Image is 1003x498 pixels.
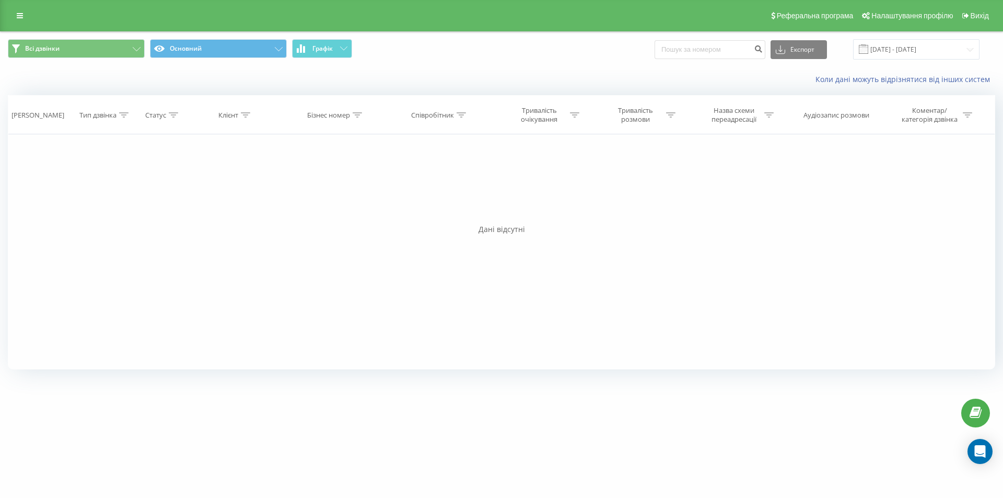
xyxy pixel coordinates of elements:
[608,106,663,124] div: Тривалість розмови
[771,40,827,59] button: Експорт
[8,224,995,235] div: Дані відсутні
[411,111,454,120] div: Співробітник
[815,74,995,84] a: Коли дані можуть відрізнятися вiд інших систем
[11,111,64,120] div: [PERSON_NAME]
[307,111,350,120] div: Бізнес номер
[292,39,352,58] button: Графік
[655,40,765,59] input: Пошук за номером
[803,111,869,120] div: Аудіозапис розмови
[150,39,287,58] button: Основний
[967,439,993,464] div: Open Intercom Messenger
[706,106,762,124] div: Назва схеми переадресації
[79,111,116,120] div: Тип дзвінка
[971,11,989,20] span: Вихід
[25,44,60,53] span: Всі дзвінки
[899,106,960,124] div: Коментар/категорія дзвінка
[145,111,166,120] div: Статус
[871,11,953,20] span: Налаштування профілю
[312,45,333,52] span: Графік
[777,11,854,20] span: Реферальна програма
[218,111,238,120] div: Клієнт
[511,106,567,124] div: Тривалість очікування
[8,39,145,58] button: Всі дзвінки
